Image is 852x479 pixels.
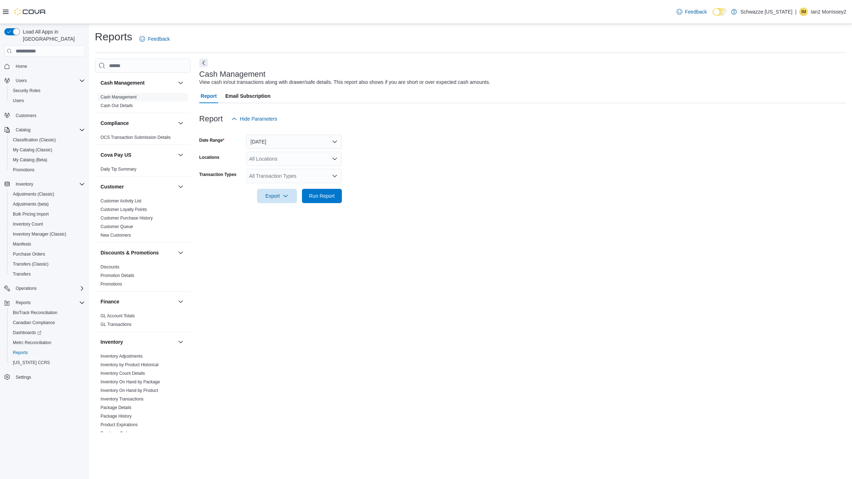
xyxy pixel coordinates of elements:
span: Promotion Details [101,273,134,278]
span: Operations [16,286,37,291]
a: Bulk Pricing Import [10,210,52,218]
button: My Catalog (Beta) [7,155,88,165]
nav: Complex example [4,58,85,401]
span: Transfers (Classic) [10,260,85,268]
a: OCS Transaction Submission Details [101,135,171,140]
a: Customer Purchase History [101,216,153,221]
span: Load All Apps in [GEOGRAPHIC_DATA] [20,28,85,42]
h3: Customer [101,183,124,190]
button: Catalog [1,125,88,135]
span: Discounts [101,264,119,270]
span: Catalog [16,127,30,133]
button: Transfers (Classic) [7,259,88,269]
button: Hide Parameters [229,112,280,126]
span: Catalog [13,126,85,134]
a: Cash Management [101,95,137,100]
a: Promotions [10,166,37,174]
span: Purchase Orders [101,430,133,436]
button: Next [199,59,208,67]
h3: Cash Management [199,70,266,79]
span: IM [801,7,806,16]
span: Inventory by Product Historical [101,362,159,368]
a: New Customers [101,233,131,238]
span: Settings [16,374,31,380]
span: Report [201,89,217,103]
a: Transfers [10,270,34,278]
div: Inventory [95,352,191,458]
a: Inventory On Hand by Product [101,388,158,393]
button: Customers [1,110,88,120]
a: Classification (Classic) [10,136,59,144]
span: Transfers (Classic) [13,261,48,267]
h3: Compliance [101,120,129,127]
span: [US_STATE] CCRS [13,360,50,365]
a: Product Expirations [101,422,138,427]
div: View cash in/out transactions along with drawer/safe details. This report also shows if you are s... [199,79,491,86]
button: Inventory Manager (Classic) [7,229,88,239]
button: Customer [176,182,185,191]
button: Operations [1,283,88,293]
button: Reports [7,348,88,358]
span: Adjustments (Classic) [13,191,54,197]
a: Feedback [674,5,710,19]
a: Customer Loyalty Points [101,207,147,212]
span: Feedback [148,35,170,42]
span: Inventory Manager (Classic) [10,230,85,238]
a: Settings [13,373,34,382]
span: My Catalog (Beta) [10,156,85,164]
span: Feedback [685,8,707,15]
span: Home [13,62,85,71]
button: Purchase Orders [7,249,88,259]
a: Package History [101,414,132,419]
span: Reports [10,348,85,357]
span: Customer Purchase History [101,215,153,221]
button: Cova Pay US [176,151,185,159]
a: Discounts [101,264,119,269]
span: New Customers [101,232,131,238]
input: Dark Mode [713,8,728,16]
button: Metrc Reconciliation [7,338,88,348]
a: Home [13,62,30,71]
a: Canadian Compliance [10,318,58,327]
span: Canadian Compliance [10,318,85,327]
a: Inventory On Hand by Package [101,379,160,384]
span: BioTrack Reconciliation [13,310,57,316]
a: [US_STATE] CCRS [10,358,53,367]
a: Inventory Manager (Classic) [10,230,69,238]
p: | [795,7,797,16]
button: Security Roles [7,86,88,96]
p: Ian2 Morrissey2 [811,7,846,16]
a: Adjustments (Classic) [10,190,57,198]
button: Compliance [176,119,185,127]
span: Export [261,189,293,203]
span: Inventory Adjustments [101,353,143,359]
button: Export [257,189,297,203]
a: My Catalog (Classic) [10,146,55,154]
a: Reports [10,348,31,357]
span: Canadian Compliance [13,320,55,326]
div: Compliance [95,133,191,145]
button: Cova Pay US [101,151,175,158]
a: Cash Out Details [101,103,133,108]
span: Users [13,76,85,85]
button: Inventory Count [7,219,88,229]
a: Dashboards [7,328,88,338]
button: Settings [1,372,88,382]
span: Metrc Reconciliation [13,340,51,346]
a: Inventory Count [10,220,46,228]
span: Reports [13,298,85,307]
a: Purchase Orders [10,250,48,258]
span: Inventory [13,180,85,188]
div: Finance [95,312,191,332]
span: Adjustments (beta) [13,201,49,207]
button: Cash Management [101,79,175,86]
button: Operations [13,284,40,293]
button: Adjustments (beta) [7,199,88,209]
a: Inventory Adjustments [101,354,143,359]
a: Inventory Count Details [101,371,145,376]
span: Daily Tip Summary [101,166,137,172]
span: My Catalog (Classic) [10,146,85,154]
a: Dashboards [10,328,44,337]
